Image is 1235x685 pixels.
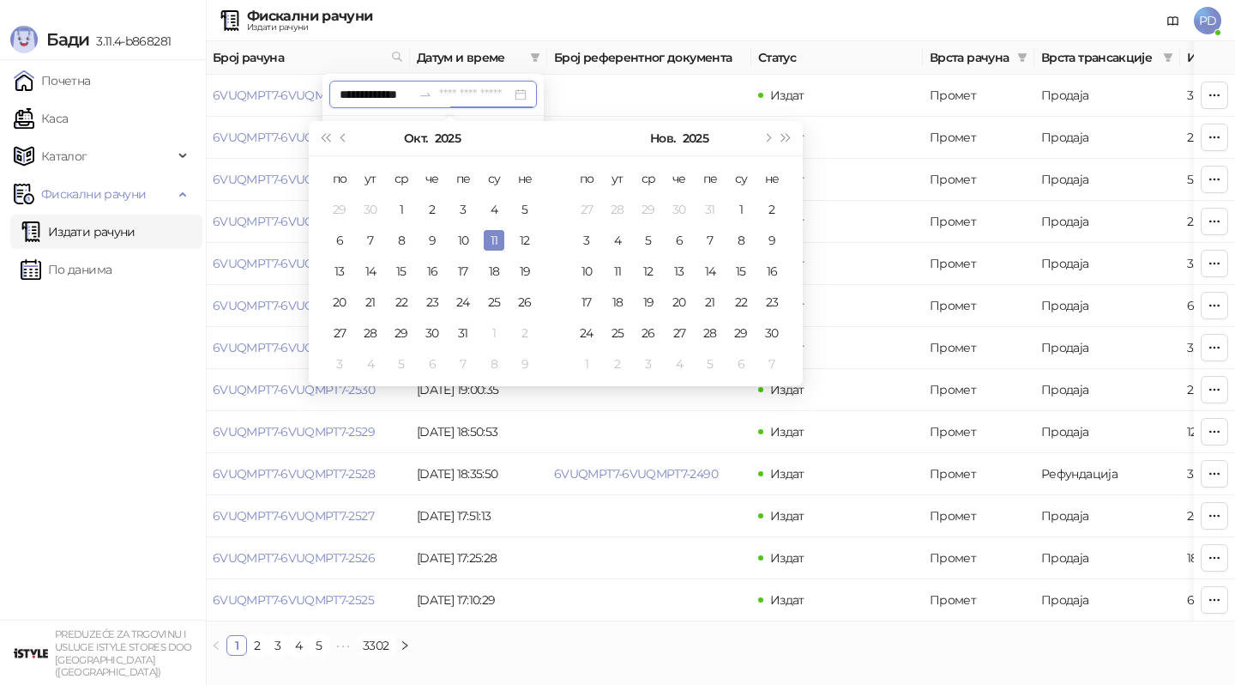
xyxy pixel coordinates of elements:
[247,635,268,656] li: 2
[213,466,375,482] a: 6VUQMPT7-6VUQMPT7-2528
[669,323,690,343] div: 27
[213,256,374,271] a: 6VUQMPT7-6VUQMPT7-2533
[683,121,708,155] button: Изабери годину
[731,261,751,282] div: 15
[417,225,448,256] td: 2025-10-09
[324,349,355,379] td: 2025-11-03
[448,318,479,349] td: 2025-10-31
[206,159,410,201] td: 6VUQMPT7-6VUQMPT7-2535
[700,292,720,312] div: 21
[213,340,371,355] a: 6VUQMPT7-6VUQMPT7-2531
[726,349,756,379] td: 2025-12-06
[607,323,628,343] div: 25
[571,163,602,194] th: по
[515,230,535,251] div: 12
[509,225,540,256] td: 2025-10-12
[206,243,410,285] td: 6VUQMPT7-6VUQMPT7-2533
[923,327,1034,369] td: Промет
[607,230,628,251] div: 4
[638,261,659,282] div: 12
[576,230,597,251] div: 3
[638,199,659,220] div: 29
[1034,285,1180,327] td: Продаја
[21,252,111,287] a: По данима
[726,163,756,194] th: су
[515,323,535,343] div: 2
[695,318,726,349] td: 2025-11-28
[923,453,1034,495] td: Промет
[484,323,504,343] div: 1
[762,323,782,343] div: 30
[268,635,288,656] li: 3
[355,349,386,379] td: 2025-11-04
[316,121,334,155] button: Претходна година (Control + left)
[638,292,659,312] div: 19
[329,230,350,251] div: 6
[268,636,287,655] a: 3
[213,508,374,524] a: 6VUQMPT7-6VUQMPT7-2527
[602,318,633,349] td: 2025-11-25
[726,256,756,287] td: 2025-11-15
[571,225,602,256] td: 2025-11-03
[395,635,415,656] li: Следећа страна
[515,199,535,220] div: 5
[211,640,221,651] span: left
[324,194,355,225] td: 2025-09-29
[770,382,804,397] span: Издат
[386,163,417,194] th: ср
[695,194,726,225] td: 2025-10-31
[607,261,628,282] div: 11
[554,466,718,482] a: 6VUQMPT7-6VUQMPT7-2490
[410,411,547,453] td: [DATE] 18:50:53
[360,230,381,251] div: 7
[391,199,412,220] div: 1
[1034,75,1180,117] td: Продаја
[923,411,1034,453] td: Промет
[770,340,804,355] span: Издат
[417,349,448,379] td: 2025-11-06
[638,323,659,343] div: 26
[1034,243,1180,285] td: Продаја
[726,194,756,225] td: 2025-11-01
[530,52,540,63] span: filter
[602,194,633,225] td: 2025-10-28
[509,349,540,379] td: 2025-11-09
[923,285,1034,327] td: Промет
[479,163,509,194] th: су
[247,9,372,23] div: Фискални рачуни
[355,318,386,349] td: 2025-10-28
[1194,7,1221,34] span: PD
[756,256,787,287] td: 2025-11-16
[762,199,782,220] div: 2
[700,354,720,374] div: 5
[419,88,432,101] span: swap-right
[770,130,804,145] span: Издат
[762,354,782,374] div: 7
[756,287,787,318] td: 2025-11-23
[360,292,381,312] div: 21
[509,287,540,318] td: 2025-10-26
[213,130,375,145] a: 6VUQMPT7-6VUQMPT7-2536
[324,256,355,287] td: 2025-10-13
[770,466,804,482] span: Издат
[329,323,350,343] div: 27
[479,349,509,379] td: 2025-11-08
[669,199,690,220] div: 30
[329,354,350,374] div: 3
[695,256,726,287] td: 2025-11-14
[422,323,443,343] div: 30
[41,139,87,173] span: Каталог
[484,354,504,374] div: 8
[206,327,410,369] td: 6VUQMPT7-6VUQMPT7-2531
[731,230,751,251] div: 8
[669,261,690,282] div: 13
[1017,52,1027,63] span: filter
[227,636,246,655] a: 1
[1034,411,1180,453] td: Продаја
[664,194,695,225] td: 2025-10-30
[355,163,386,194] th: ут
[664,318,695,349] td: 2025-11-27
[206,411,410,453] td: 6VUQMPT7-6VUQMPT7-2529
[1034,453,1180,495] td: Рефундација
[360,354,381,374] div: 4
